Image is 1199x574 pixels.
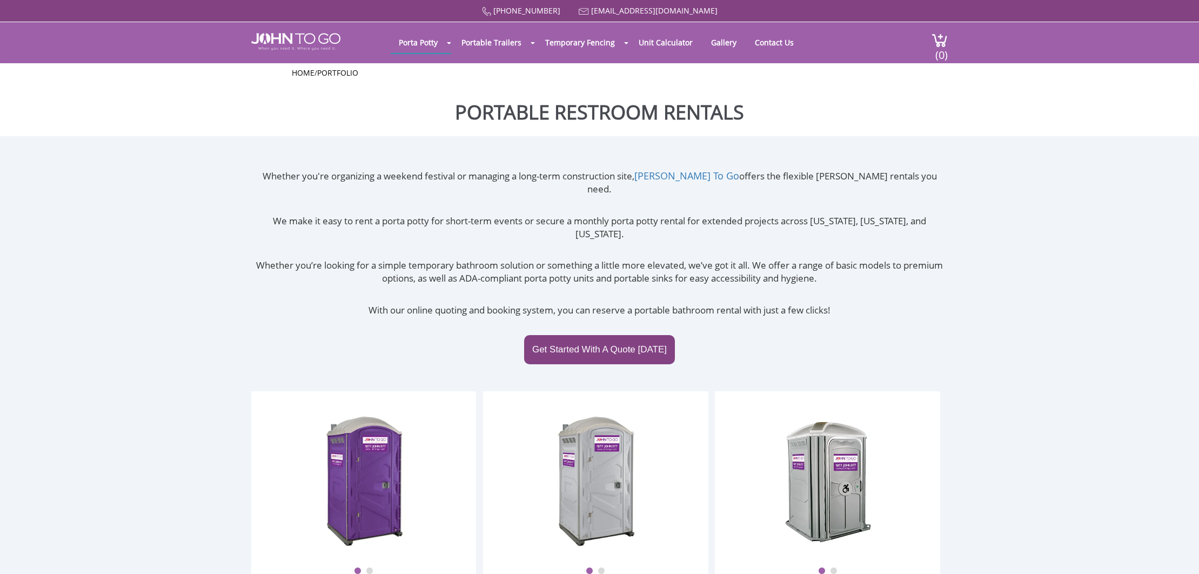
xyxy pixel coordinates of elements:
a: Unit Calculator [631,32,701,53]
a: Portfolio [317,68,358,78]
p: Whether you’re looking for a simple temporary bathroom solution or something a little more elevat... [251,259,948,285]
p: Whether you're organizing a weekend festival or managing a long-term construction site, offers th... [251,169,948,196]
a: Gallery [703,32,745,53]
img: JOHN to go [251,33,340,50]
img: ADA Handicapped Accessible Unit [785,413,871,548]
p: We make it easy to rent a porta potty for short-term events or secure a monthly porta potty renta... [251,215,948,241]
ul: / [292,68,908,78]
a: [PERSON_NAME] To Go [634,169,739,182]
a: Portable Trailers [453,32,530,53]
img: Call [482,7,491,16]
span: (0) [935,39,948,62]
a: [EMAIL_ADDRESS][DOMAIN_NAME] [591,5,718,16]
a: [PHONE_NUMBER] [493,5,560,16]
p: With our online quoting and booking system, you can reserve a portable bathroom rental with just ... [251,304,948,317]
img: cart a [932,33,948,48]
img: Mail [579,8,589,15]
a: Porta Potty [391,32,446,53]
a: Temporary Fencing [537,32,623,53]
a: Home [292,68,314,78]
a: Contact Us [747,32,802,53]
a: Get Started With A Quote [DATE] [524,335,675,364]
